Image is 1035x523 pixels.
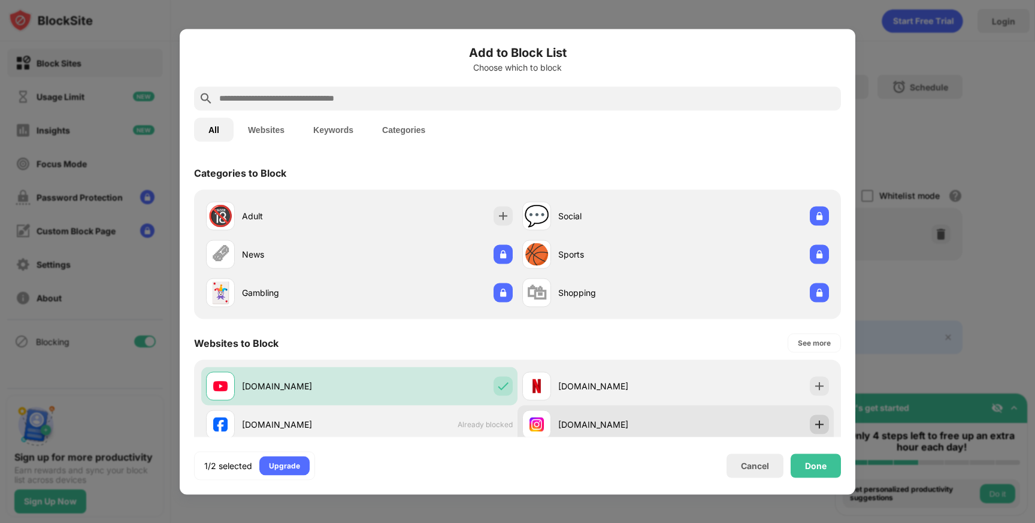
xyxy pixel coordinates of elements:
button: All [194,117,234,141]
div: Choose which to block [194,62,841,72]
div: 🛍 [526,280,547,305]
img: favicons [529,417,544,431]
button: Websites [234,117,299,141]
div: 🗞 [210,242,231,267]
div: 💬 [524,204,549,228]
div: Social [558,210,676,222]
div: Sports [558,248,676,261]
button: Keywords [299,117,368,141]
span: Already blocked [458,420,513,429]
div: See more [798,337,831,349]
div: Cancel [741,461,769,471]
div: Websites to Block [194,337,279,349]
h6: Add to Block List [194,43,841,61]
img: favicons [529,379,544,393]
div: [DOMAIN_NAME] [242,418,359,431]
div: Done [805,461,827,470]
div: 🔞 [208,204,233,228]
div: Shopping [558,286,676,299]
img: search.svg [199,91,213,105]
div: Adult [242,210,359,222]
div: 1/2 selected [204,459,252,471]
div: 🃏 [208,280,233,305]
div: Upgrade [269,459,300,471]
div: [DOMAIN_NAME] [242,380,359,392]
div: 🏀 [524,242,549,267]
div: Categories to Block [194,167,286,179]
div: News [242,248,359,261]
button: Categories [368,117,440,141]
div: Gambling [242,286,359,299]
div: [DOMAIN_NAME] [558,380,676,392]
img: favicons [213,379,228,393]
div: [DOMAIN_NAME] [558,418,676,431]
img: favicons [213,417,228,431]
